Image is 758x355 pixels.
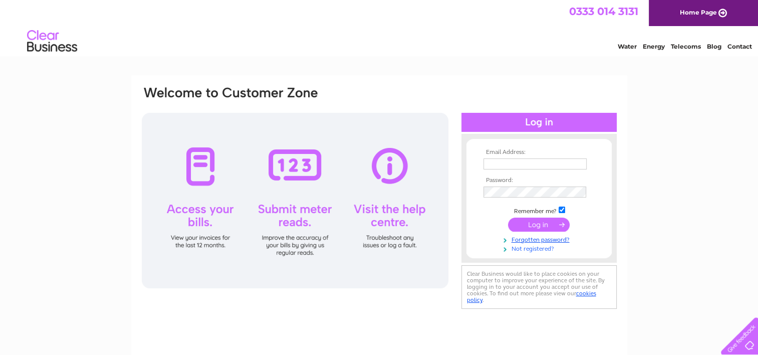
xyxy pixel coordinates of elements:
[481,177,597,184] th: Password:
[481,149,597,156] th: Email Address:
[27,26,78,57] img: logo.png
[483,234,597,244] a: Forgotten password?
[143,6,616,49] div: Clear Business is a trading name of Verastar Limited (registered in [GEOGRAPHIC_DATA] No. 3667643...
[618,43,637,50] a: Water
[643,43,665,50] a: Energy
[671,43,701,50] a: Telecoms
[569,5,638,18] a: 0333 014 3131
[727,43,752,50] a: Contact
[481,205,597,215] td: Remember me?
[467,290,596,303] a: cookies policy
[508,218,570,232] input: Submit
[707,43,721,50] a: Blog
[461,265,617,309] div: Clear Business would like to place cookies on your computer to improve your experience of the sit...
[483,243,597,253] a: Not registered?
